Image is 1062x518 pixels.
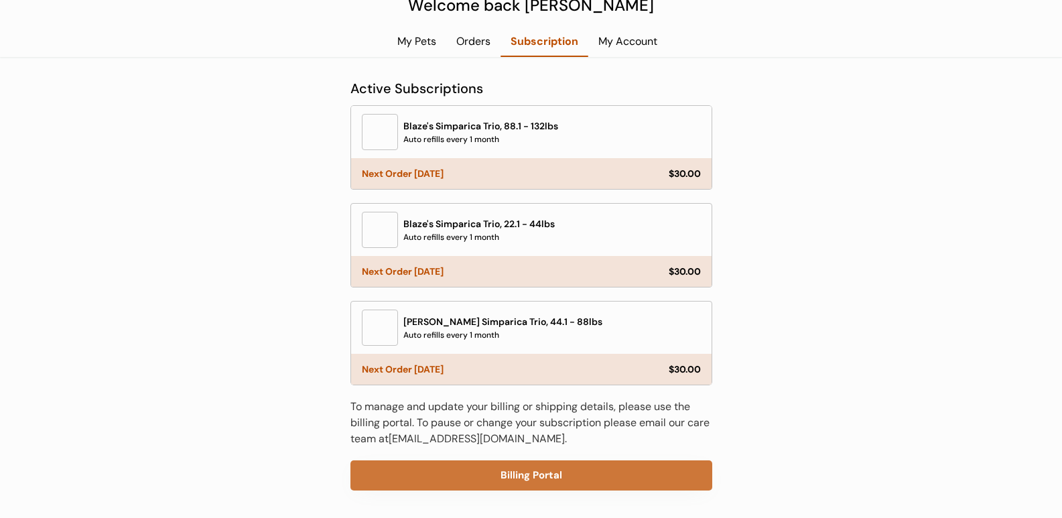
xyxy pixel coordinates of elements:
a: [EMAIL_ADDRESS][DOMAIN_NAME] [389,432,565,446]
div: Auto refills every 1 month [403,329,499,341]
div: Blaze's Simparica Trio, 22.1 - 44lbs [403,217,555,231]
div: To manage and update your billing or shipping details, please use the billing portal. To pause or... [350,399,712,447]
div: Orders [446,34,501,49]
div: $30.00 [669,267,701,276]
div: Next Order [DATE] [362,365,666,374]
button: Billing Portal [350,460,712,491]
div: Auto refills every 1 month [403,133,499,145]
div: [PERSON_NAME] Simparica Trio, 44.1 - 88lbs [403,315,602,329]
div: Next Order [DATE] [362,169,666,178]
div: Next Order [DATE] [362,267,666,276]
div: $30.00 [669,169,701,178]
div: Subscription [501,34,588,49]
div: Auto refills every 1 month [403,231,499,243]
div: Blaze's Simparica Trio, 88.1 - 132lbs [403,119,558,133]
div: My Pets [387,34,446,49]
div: My Account [588,34,667,49]
div: $30.00 [669,365,701,374]
div: Active Subscriptions [350,78,483,99]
